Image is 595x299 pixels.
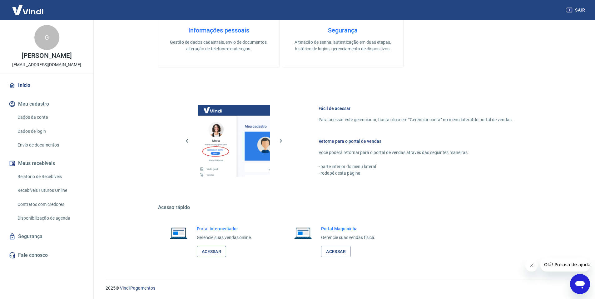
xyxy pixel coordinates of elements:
p: - parte inferior do menu lateral [319,163,513,170]
a: Recebíveis Futuros Online [15,184,86,197]
a: Contratos com credores [15,198,86,211]
h5: Acesso rápido [158,204,528,211]
button: Meus recebíveis [7,157,86,170]
p: Gerencie suas vendas online. [197,234,252,241]
p: Gestão de dados cadastrais, envio de documentos, alteração de telefone e endereços. [168,39,269,52]
p: Para acessar este gerenciador, basta clicar em “Gerenciar conta” no menu lateral do portal de ven... [319,117,513,123]
a: Segurança [7,230,86,243]
a: Envio de documentos [15,139,86,152]
img: Vindi [7,0,48,19]
h6: Retorne para o portal de vendas [319,138,513,144]
a: Disponibilização de agenda [15,212,86,225]
p: Você poderá retornar para o portal de vendas através das seguintes maneiras: [319,149,513,156]
h6: Portal Intermediador [197,226,252,232]
img: Imagem de um notebook aberto [290,226,316,241]
p: 2025 © [106,285,580,292]
a: Vindi Pagamentos [120,286,155,291]
p: Alteração de senha, autenticação em duas etapas, histórico de logins, gerenciamento de dispositivos. [292,39,393,52]
p: Gerencie suas vendas física. [321,234,375,241]
img: Imagem de um notebook aberto [166,226,192,241]
p: - rodapé desta página [319,170,513,177]
iframe: Fechar mensagem [525,259,538,272]
button: Meu cadastro [7,97,86,111]
img: Imagem da dashboard mostrando o botão de gerenciar conta na sidebar no lado esquerdo [198,105,270,177]
h4: Informações pessoais [168,27,269,34]
a: Acessar [321,246,351,257]
span: Olá! Precisa de ajuda? [4,4,52,9]
a: Dados de login [15,125,86,138]
a: Acessar [197,246,226,257]
a: Dados da conta [15,111,86,124]
h6: Fácil de acessar [319,105,513,112]
h6: Portal Maquininha [321,226,375,232]
div: G [34,25,59,50]
iframe: Mensagem da empresa [540,258,590,272]
iframe: Botão para abrir a janela de mensagens [570,274,590,294]
a: Início [7,78,86,92]
button: Sair [565,4,588,16]
p: [PERSON_NAME] [22,52,72,59]
p: [EMAIL_ADDRESS][DOMAIN_NAME] [12,62,81,68]
a: Fale conosco [7,248,86,262]
a: Relatório de Recebíveis [15,170,86,183]
h4: Segurança [292,27,393,34]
